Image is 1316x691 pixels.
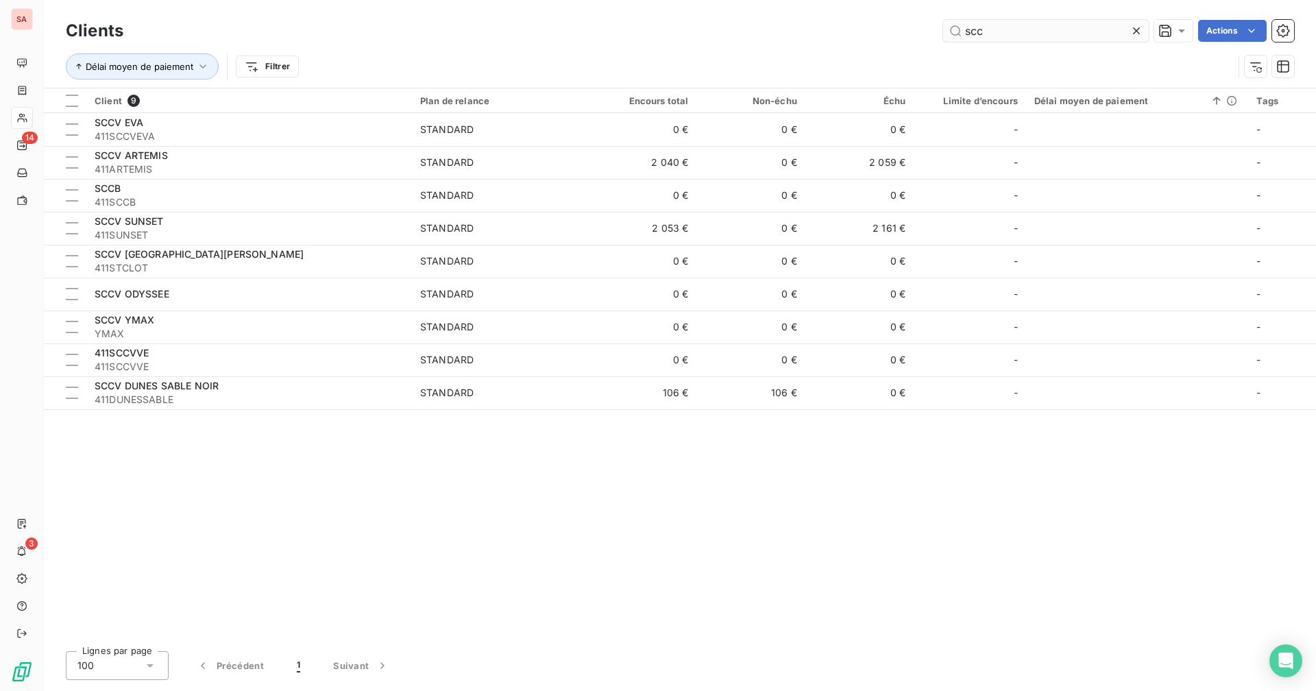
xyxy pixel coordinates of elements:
[805,113,914,146] td: 0 €
[420,320,474,334] div: STANDARD
[588,146,696,179] td: 2 040 €
[95,261,404,275] span: 411STCLOT
[420,353,474,367] div: STANDARD
[922,95,1018,106] div: Limite d’encours
[705,95,797,106] div: Non-échu
[420,287,474,301] div: STANDARD
[805,343,914,376] td: 0 €
[805,311,914,343] td: 0 €
[588,311,696,343] td: 0 €
[1256,156,1260,168] span: -
[86,61,193,72] span: Délai moyen de paiement
[588,245,696,278] td: 0 €
[95,195,404,209] span: 411SCCB
[95,162,404,176] span: 411ARTEMIS
[420,386,474,400] div: STANDARD
[95,228,404,242] span: 411SUNSET
[95,360,404,374] span: 411SCCVVE
[420,221,474,235] div: STANDARD
[95,380,219,391] span: SCCV DUNES SABLE NOIR
[317,651,406,680] button: Suivant
[697,212,805,245] td: 0 €
[805,376,914,409] td: 0 €
[180,651,280,680] button: Précédent
[805,179,914,212] td: 0 €
[420,123,474,136] div: STANDARD
[1014,123,1018,136] span: -
[95,182,121,194] span: SCCB
[1014,320,1018,334] span: -
[697,278,805,311] td: 0 €
[814,95,905,106] div: Échu
[1014,189,1018,202] span: -
[95,347,149,359] span: 411SCCVVE
[95,393,404,407] span: 411DUNESSABLE
[1256,321,1260,332] span: -
[95,117,143,128] span: SCCV EVA
[420,95,580,106] div: Plan de relance
[805,212,914,245] td: 2 161 €
[1256,123,1260,135] span: -
[943,20,1149,42] input: Rechercher
[77,659,94,672] span: 100
[66,19,123,43] h3: Clients
[1256,354,1260,365] span: -
[1014,156,1018,169] span: -
[1014,221,1018,235] span: -
[588,212,696,245] td: 2 053 €
[25,537,38,550] span: 3
[1256,95,1308,106] div: Tags
[66,53,219,80] button: Délai moyen de paiement
[588,113,696,146] td: 0 €
[22,132,38,144] span: 14
[11,8,33,30] div: SA
[1256,222,1260,234] span: -
[95,327,404,341] span: YMAX
[697,146,805,179] td: 0 €
[95,215,164,227] span: SCCV SUNSET
[588,278,696,311] td: 0 €
[697,376,805,409] td: 106 €
[95,314,154,326] span: SCCV YMAX
[11,661,33,683] img: Logo LeanPay
[588,179,696,212] td: 0 €
[805,278,914,311] td: 0 €
[1034,95,1241,106] div: Délai moyen de paiement
[1014,287,1018,301] span: -
[1269,644,1302,677] div: Open Intercom Messenger
[236,56,299,77] button: Filtrer
[805,146,914,179] td: 2 059 €
[95,248,304,260] span: SCCV [GEOGRAPHIC_DATA][PERSON_NAME]
[697,179,805,212] td: 0 €
[1256,255,1260,267] span: -
[420,189,474,202] div: STANDARD
[420,156,474,169] div: STANDARD
[1014,254,1018,268] span: -
[11,134,32,156] a: 14
[1014,353,1018,367] span: -
[1256,387,1260,398] span: -
[95,95,122,106] span: Client
[1256,288,1260,300] span: -
[280,651,317,680] button: 1
[95,288,169,300] span: SCCV ODYSSEE
[805,245,914,278] td: 0 €
[588,343,696,376] td: 0 €
[596,95,688,106] div: Encours total
[127,95,140,107] span: 9
[297,659,300,672] span: 1
[420,254,474,268] div: STANDARD
[1256,189,1260,201] span: -
[697,113,805,146] td: 0 €
[697,311,805,343] td: 0 €
[1198,20,1267,42] button: Actions
[697,245,805,278] td: 0 €
[697,343,805,376] td: 0 €
[1014,386,1018,400] span: -
[588,376,696,409] td: 106 €
[95,149,168,161] span: SCCV ARTEMIS
[95,130,404,143] span: 411SCCVEVA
